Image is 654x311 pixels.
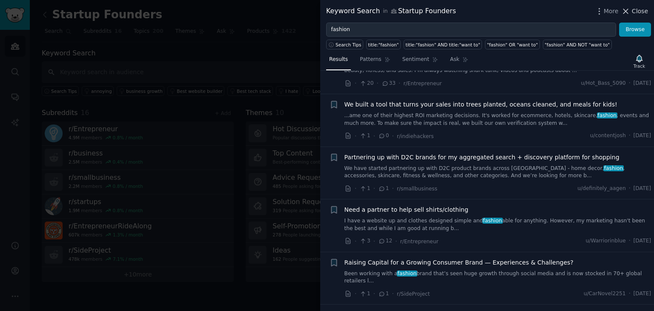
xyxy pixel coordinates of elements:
[329,56,348,63] span: Results
[577,185,625,193] span: u/definitely_aagen
[395,237,397,246] span: ·
[357,53,393,70] a: Patterns
[397,186,437,192] span: r/smallbusiness
[634,132,651,140] span: [DATE]
[373,237,375,246] span: ·
[404,40,482,49] a: title:"fashion" AND title:"want to"
[355,184,356,193] span: ·
[629,290,631,298] span: ·
[404,81,442,86] span: r/Entrepreneur
[355,237,356,246] span: ·
[450,56,459,63] span: Ask
[344,165,651,180] a: We have started partnering up with D2C product brands across [GEOGRAPHIC_DATA] - home decor,fashi...
[355,79,356,88] span: ·
[359,185,370,193] span: 1
[336,42,361,48] span: Search Tips
[402,56,429,63] span: Sentiment
[619,23,651,37] button: Browse
[399,79,400,88] span: ·
[590,132,626,140] span: u/contentjosh
[344,205,468,214] a: Need a partner to help sell shirts/clothing
[397,271,417,276] span: fashion
[629,80,631,87] span: ·
[634,237,651,245] span: [DATE]
[373,289,375,298] span: ·
[595,7,619,16] button: More
[359,237,370,245] span: 3
[344,100,617,109] a: We built a tool that turns your sales into trees planted, oceans cleaned, and meals for kids!
[373,132,375,141] span: ·
[584,290,626,298] span: u/CarNovel2251
[581,80,626,87] span: u/Hot_Bass_5090
[344,153,620,162] a: Partnering up with D2C brands for my aggregated search + discovery platform for shopping
[359,80,373,87] span: 20
[326,6,456,17] div: Keyword Search Startup Founders
[326,40,363,49] button: Search Tips
[629,237,631,245] span: ·
[543,40,612,49] a: "fashion" AND NOT "want to"
[378,290,389,298] span: 1
[392,289,394,298] span: ·
[344,270,651,285] a: Been working with afashionbrand that’s seen huge growth through social media and is now stocked i...
[634,290,651,298] span: [DATE]
[344,258,574,267] a: Raising Capital for a Growing Consumer Brand — Experiences & Challenges?
[344,217,651,232] a: I have a website up and clothes designed simple andfashionable for anything. However, my marketin...
[366,40,401,49] a: title:"fashion"
[629,132,631,140] span: ·
[487,42,538,48] div: "fashion" OR "want to"
[397,291,430,297] span: r/SideProject
[378,132,389,140] span: 0
[397,133,434,139] span: r/indiehackers
[634,63,645,69] div: Track
[485,40,539,49] a: "fashion" OR "want to"
[326,23,616,37] input: Try a keyword related to your business
[355,132,356,141] span: ·
[632,7,648,16] span: Close
[373,184,375,193] span: ·
[392,132,394,141] span: ·
[597,112,617,118] span: fashion
[359,290,370,298] span: 1
[355,289,356,298] span: ·
[634,185,651,193] span: [DATE]
[447,53,471,70] a: Ask
[360,56,381,63] span: Patterns
[378,237,392,245] span: 12
[406,42,480,48] div: title:"fashion" AND title:"want to"
[381,80,396,87] span: 33
[631,52,648,70] button: Track
[377,79,379,88] span: ·
[344,112,651,127] a: ...ame one of their highest ROI marketing decisions. It's worked for ecommerce, hotels, skincare,...
[621,7,648,16] button: Close
[629,185,631,193] span: ·
[359,132,370,140] span: 1
[634,80,651,87] span: [DATE]
[545,42,610,48] div: "fashion" AND NOT "want to"
[378,185,389,193] span: 1
[603,165,624,171] span: fashion
[482,218,503,224] span: fashion
[604,7,619,16] span: More
[326,53,351,70] a: Results
[400,239,439,245] span: r/Entrepreneur
[585,237,625,245] span: u/Warriorinblue
[392,184,394,193] span: ·
[383,8,387,15] span: in
[368,42,399,48] div: title:"fashion"
[399,53,441,70] a: Sentiment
